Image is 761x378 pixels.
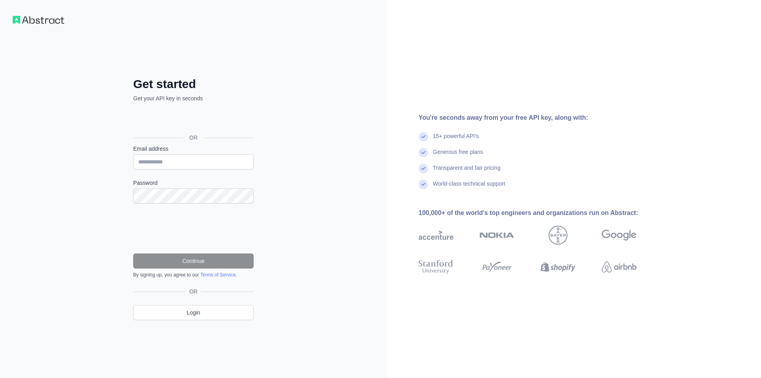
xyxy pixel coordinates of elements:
[480,258,514,276] img: payoneer
[129,111,256,129] iframe: Sign in with Google Button
[541,258,576,276] img: shopify
[419,113,662,123] div: You're seconds away from your free API key, along with:
[133,272,254,278] div: By signing up, you agree to our .
[133,305,254,320] a: Login
[133,77,254,91] h2: Get started
[433,164,501,180] div: Transparent and fair pricing
[602,258,637,276] img: airbnb
[183,134,204,142] span: OR
[433,132,479,148] div: 15+ powerful API's
[419,148,428,157] img: check mark
[480,226,514,245] img: nokia
[433,180,505,196] div: World-class technical support
[133,94,254,102] p: Get your API key in seconds
[549,226,568,245] img: bayer
[133,253,254,269] button: Continue
[186,288,201,295] span: OR
[602,226,637,245] img: google
[419,226,453,245] img: accenture
[13,16,64,24] img: Workflow
[133,145,254,153] label: Email address
[433,148,483,164] div: Generous free plans
[419,180,428,189] img: check mark
[419,132,428,142] img: check mark
[133,213,254,244] iframe: reCAPTCHA
[419,258,453,276] img: stanford university
[419,164,428,173] img: check mark
[200,272,235,278] a: Terms of Service
[419,208,662,218] div: 100,000+ of the world's top engineers and organizations run on Abstract:
[133,179,254,187] label: Password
